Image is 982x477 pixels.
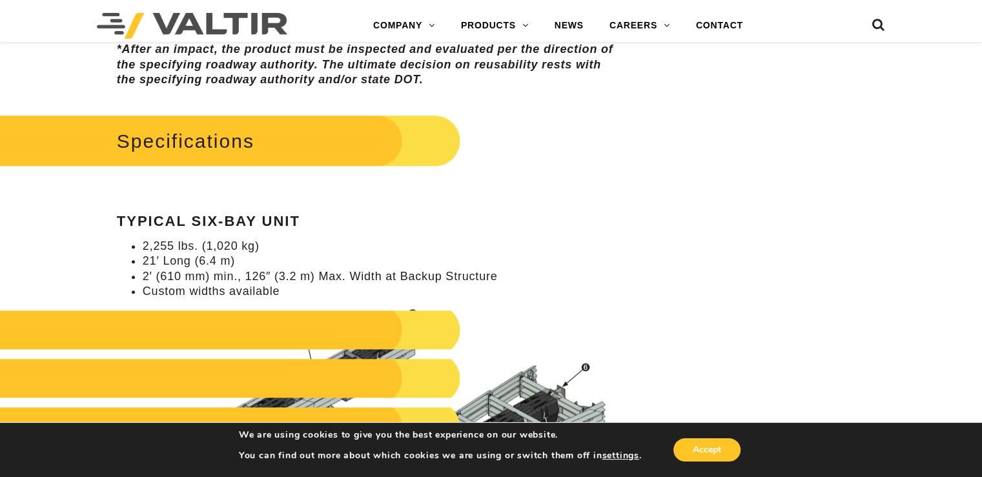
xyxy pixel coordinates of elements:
a: NEWS [542,13,597,39]
li: 21′ Long (6.4 m) [143,254,620,269]
li: 2,255 lbs. (1,020 kg) [143,239,620,254]
p: We are using cookies to give you the best experience on our website. [239,429,642,441]
img: Valtir [97,13,287,39]
a: CAREERS [597,13,683,39]
li: Custom widths available [143,284,620,299]
strong: Typical Six-Bay Unit [117,213,300,229]
a: COMPANY [360,13,448,39]
p: You can find out more about which cookies we are using or switch them off in . [239,450,642,462]
a: PRODUCTS [448,13,542,39]
a: CONTACT [683,13,756,39]
li: 2′ (610 mm) min., 126″ (3.2 m) Max. Width at Backup Structure [143,269,620,284]
button: Accept [673,438,741,462]
button: settings [602,450,639,462]
em: *After an impact, the product must be inspected and evaluated per the direction of the specifying... [117,43,613,86]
